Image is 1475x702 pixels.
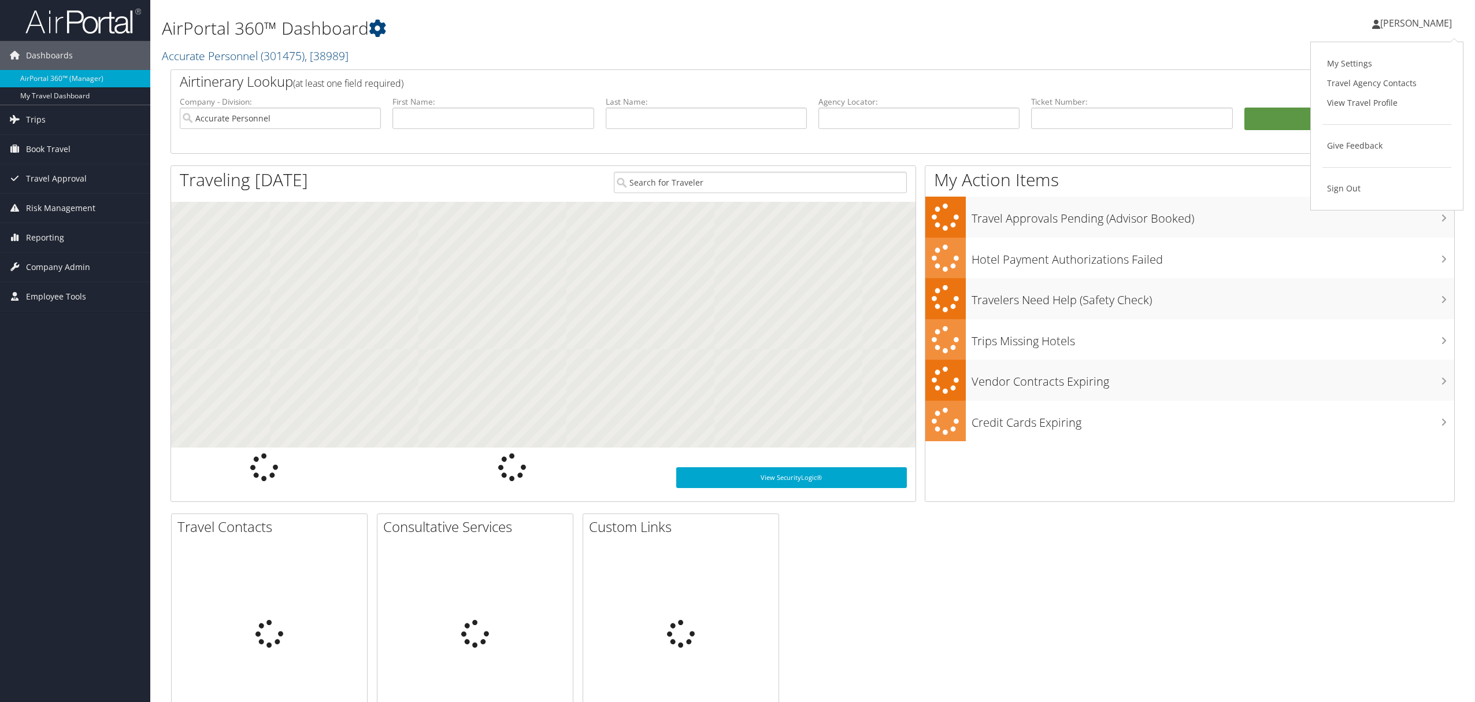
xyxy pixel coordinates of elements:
a: Travel Agency Contacts [1322,73,1451,93]
h3: Travel Approvals Pending (Advisor Booked) [972,205,1454,227]
a: Sign Out [1322,179,1451,198]
h1: My Action Items [925,168,1454,192]
span: Employee Tools [26,282,86,311]
h3: Travelers Need Help (Safety Check) [972,286,1454,308]
label: Ticket Number: [1031,96,1232,108]
h1: Traveling [DATE] [180,168,308,192]
label: Company - Division: [180,96,381,108]
a: Vendor Contracts Expiring [925,360,1454,401]
button: Search [1244,108,1446,131]
h2: Travel Contacts [177,517,367,537]
img: airportal-logo.png [25,8,141,35]
span: Risk Management [26,194,95,223]
a: Give Feedback [1322,136,1451,156]
span: Book Travel [26,135,71,164]
a: [PERSON_NAME] [1372,6,1463,40]
span: [PERSON_NAME] [1380,17,1452,29]
span: Dashboards [26,41,73,70]
span: Trips [26,105,46,134]
a: Credit Cards Expiring [925,401,1454,442]
span: Reporting [26,223,64,252]
label: First Name: [392,96,594,108]
h1: AirPortal 360™ Dashboard [162,16,1029,40]
h2: Airtinerary Lookup [180,72,1339,91]
h2: Custom Links [589,517,779,537]
h3: Credit Cards Expiring [972,409,1454,431]
a: View SecurityLogic® [676,467,907,488]
span: (at least one field required) [293,77,403,90]
h3: Trips Missing Hotels [972,327,1454,349]
a: Accurate Personnel [162,48,349,64]
span: , [ 38989 ] [305,48,349,64]
a: Trips Missing Hotels [925,319,1454,360]
a: View Travel Profile [1322,93,1451,113]
span: ( 301475 ) [261,48,305,64]
a: Travel Approvals Pending (Advisor Booked) [925,197,1454,238]
h2: Consultative Services [383,517,573,537]
input: Search for Traveler [614,172,907,193]
label: Agency Locator: [818,96,1020,108]
h3: Vendor Contracts Expiring [972,368,1454,390]
span: Travel Approval [26,164,87,193]
span: Company Admin [26,253,90,282]
h3: Hotel Payment Authorizations Failed [972,246,1454,268]
a: Travelers Need Help (Safety Check) [925,278,1454,319]
a: Hotel Payment Authorizations Failed [925,238,1454,279]
a: My Settings [1322,54,1451,73]
label: Last Name: [606,96,807,108]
